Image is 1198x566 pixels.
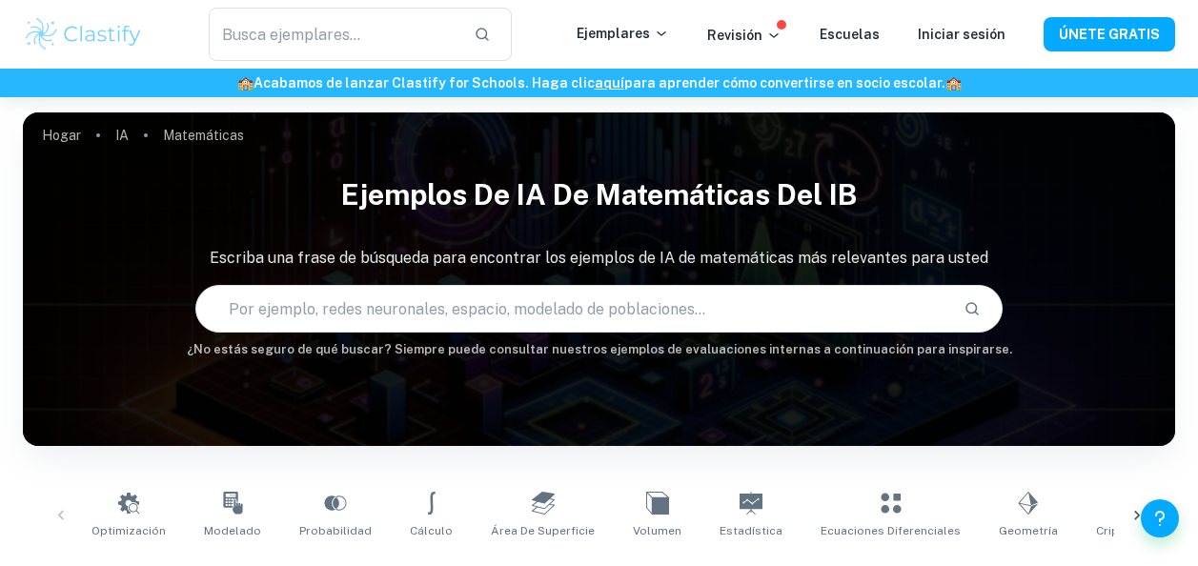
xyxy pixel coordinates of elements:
[1044,17,1175,51] button: ÚNETE GRATIS
[23,166,1175,224] h1: Ejemplos de IA de Matemáticas del IB
[1096,522,1165,539] span: Criptografía
[42,122,81,149] a: Hogar
[299,522,372,539] span: Probabilidad
[707,25,762,46] font: Revisión
[91,522,166,539] span: Optimización
[410,522,453,539] span: Cálculo
[4,72,1194,93] h6: Acabamos de lanzar Clastify for Schools. Haga clic para aprender cómo convertirse en socio escolar.
[210,249,988,267] font: Escriba una frase de búsqueda para encontrar los ejemplos de IA de matemáticas más relevantes par...
[23,15,144,53] img: Logotipo de Clastify
[820,27,880,42] a: Escuelas
[720,522,782,539] span: Estadística
[491,522,595,539] span: Área de superficie
[945,75,962,91] span: 🏫
[23,340,1175,359] h6: ¿No estás seguro de qué buscar? Siempre puede consultar nuestros ejemplos de evaluaciones interna...
[956,293,988,325] button: Buscar
[577,23,650,44] font: Ejemplares
[1141,499,1179,537] button: Ayuda y comentarios
[1059,23,1160,46] font: ÚNETE GRATIS
[595,75,624,91] a: aquí
[918,27,1005,42] a: Iniciar sesión
[163,125,244,146] p: Matemáticas
[204,522,261,539] span: Modelado
[999,522,1058,539] span: Geometría
[115,122,129,149] a: IA
[633,522,681,539] span: Volumen
[209,8,458,61] input: Busca ejemplares...
[237,75,254,91] span: 🏫
[821,522,961,539] span: Ecuaciones diferenciales
[196,282,947,335] input: Por ejemplo, redes neuronales, espacio, modelado de poblaciones...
